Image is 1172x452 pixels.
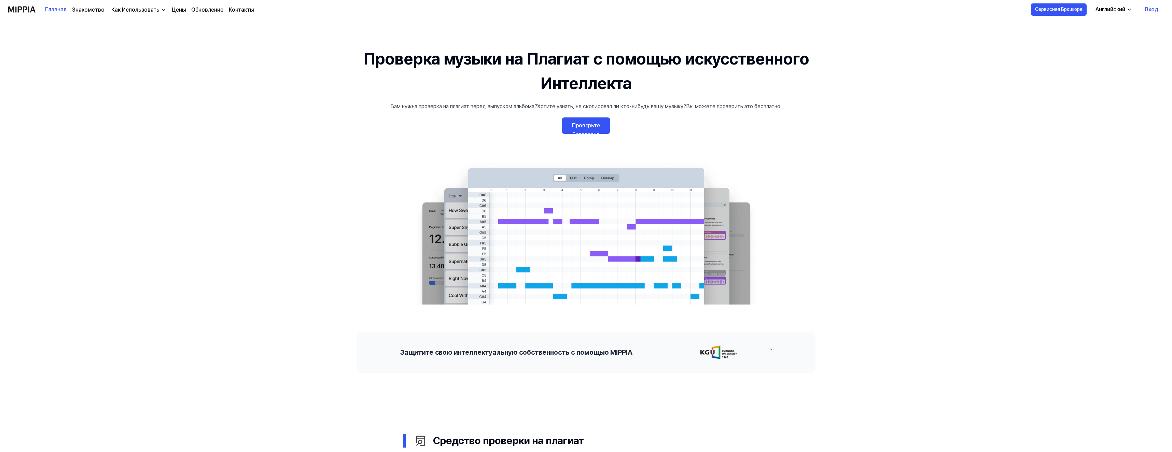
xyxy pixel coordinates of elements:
a: Контакты [229,6,254,14]
img: партнер-логотип-0 [700,345,737,359]
ya-tr-span: Английский [1096,6,1125,13]
img: вниз [161,7,166,13]
a: Обновление [191,6,223,14]
img: основное Изображение [408,161,764,305]
a: Главная [45,0,67,19]
ya-tr-span: Хотите узнать, не скопировал ли кто-нибудь вашу музыку? [537,103,686,110]
img: партнер-логотип-1 [770,345,828,359]
ya-tr-span: Вам нужна проверка на плагиат перед выпуском альбома? [390,103,537,110]
ya-tr-span: Главная [45,5,67,14]
ya-tr-span: Как Использовать [111,6,159,13]
ya-tr-span: Вы можете проверить это бесплатно. [686,103,782,110]
ya-tr-span: Цены [172,6,186,13]
a: Цены [172,6,186,14]
button: Сервисная Брошюра [1031,3,1087,16]
ya-tr-span: Обновление [191,6,223,13]
ya-tr-span: Защитите свою интеллектуальную собственность с помощью MIPPIA [400,348,632,356]
ya-tr-span: Знакомство [72,6,104,13]
ya-tr-span: Средство проверки на плагиат [433,433,584,448]
button: Английский [1090,3,1136,16]
ya-tr-span: Контакты [229,6,254,13]
ya-tr-span: Проверка музыки на Плагиат с помощью искусственного Интеллекта [363,49,809,93]
a: Проверьте Бесплатно [562,117,610,134]
a: Знакомство [72,6,104,14]
ya-tr-span: Вход [1145,5,1158,14]
button: Как Использовать [110,6,166,14]
ya-tr-span: Сервисная Брошюра [1035,6,1083,13]
ya-tr-span: Проверьте Бесплатно [572,122,600,138]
